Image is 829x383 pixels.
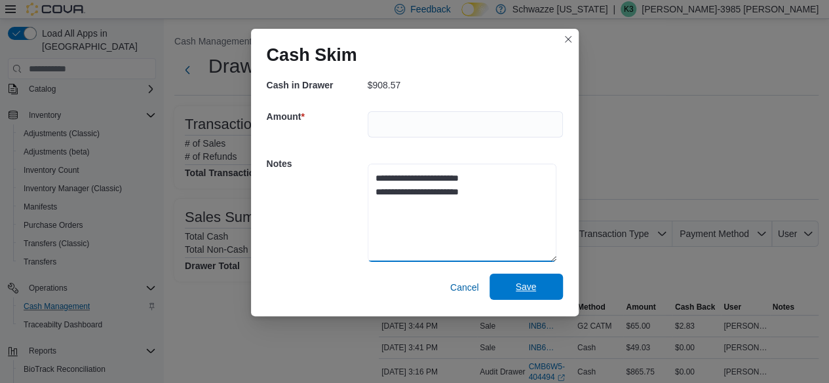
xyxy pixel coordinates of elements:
[490,274,563,300] button: Save
[450,281,479,294] span: Cancel
[560,31,576,47] button: Closes this modal window
[267,72,365,98] h5: Cash in Drawer
[445,274,484,301] button: Cancel
[267,103,365,130] h5: Amount
[516,280,537,293] span: Save
[267,151,365,177] h5: Notes
[267,45,357,65] h1: Cash Skim
[368,80,401,90] p: $908.57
